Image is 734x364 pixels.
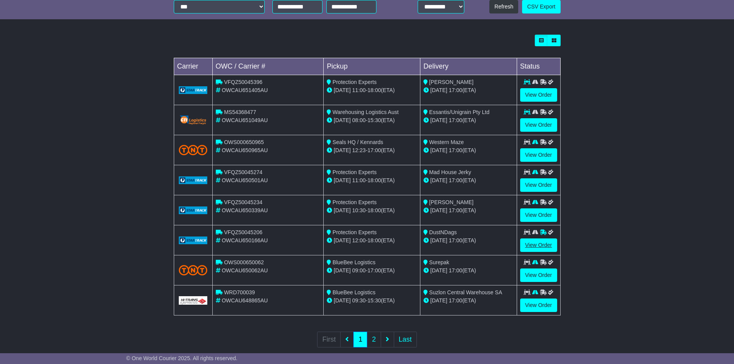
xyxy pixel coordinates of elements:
div: (ETA) [423,297,514,305]
a: View Order [520,299,557,312]
a: View Order [520,238,557,252]
span: [DATE] [430,117,447,123]
span: 17:00 [449,177,462,183]
span: 17:00 [449,147,462,153]
span: 09:00 [352,267,366,273]
span: WRD700039 [224,289,255,295]
td: Status [517,58,560,75]
span: 10:30 [352,207,366,213]
span: [DATE] [334,297,351,304]
span: OWCAU651405AU [222,87,268,93]
span: 17:00 [449,117,462,123]
td: Carrier [174,58,212,75]
span: [PERSON_NAME] [429,199,474,205]
span: [DATE] [334,87,351,93]
span: Seals HQ / Kennards [333,139,383,145]
span: Western Maze [429,139,464,145]
div: - (ETA) [327,206,417,215]
img: GetCarrierServiceLogo [179,176,208,184]
span: OWCAU650062AU [222,267,268,273]
div: - (ETA) [327,237,417,245]
span: 11:00 [352,87,366,93]
span: 15:30 [368,297,381,304]
a: View Order [520,88,557,102]
span: BlueBee Logistics [333,289,375,295]
span: 12:00 [352,237,366,243]
span: 17:00 [368,267,381,273]
td: OWC / Carrier # [212,58,324,75]
span: 17:00 [449,297,462,304]
span: Warehousing Logistics Aust [333,109,398,115]
span: OWCAU650166AU [222,237,268,243]
span: 08:00 [352,117,366,123]
span: Surepak [429,259,449,265]
div: - (ETA) [327,116,417,124]
span: 17:00 [449,237,462,243]
span: [DATE] [334,207,351,213]
span: OWS000650965 [224,139,264,145]
a: View Order [520,208,557,222]
div: - (ETA) [327,267,417,275]
div: (ETA) [423,86,514,94]
span: [DATE] [334,117,351,123]
span: 17:00 [368,147,381,153]
span: DustNDags [429,229,457,235]
div: (ETA) [423,176,514,185]
a: View Order [520,178,557,192]
div: - (ETA) [327,297,417,305]
span: [DATE] [430,267,447,273]
span: OWCAU650339AU [222,207,268,213]
span: 18:00 [368,87,381,93]
a: View Order [520,268,557,282]
span: [DATE] [334,147,351,153]
span: [DATE] [334,177,351,183]
span: OWCAU648865AU [222,297,268,304]
span: Mad House Jerky [429,169,471,175]
div: (ETA) [423,146,514,154]
span: [DATE] [430,207,447,213]
div: (ETA) [423,267,514,275]
a: 2 [367,332,381,347]
div: (ETA) [423,237,514,245]
div: - (ETA) [327,86,417,94]
a: View Order [520,148,557,162]
span: VFQZ50045274 [224,169,262,175]
td: Pickup [324,58,420,75]
img: GetCarrierServiceLogo [179,237,208,244]
span: VFQZ50045234 [224,199,262,205]
span: VFQZ50045396 [224,79,262,85]
div: - (ETA) [327,176,417,185]
span: 17:00 [449,267,462,273]
span: OWCAU650501AU [222,177,268,183]
span: © One World Courier 2025. All rights reserved. [126,355,238,361]
span: 09:30 [352,297,366,304]
div: - (ETA) [327,146,417,154]
span: 15:30 [368,117,381,123]
span: 18:00 [368,207,381,213]
img: TNT_Domestic.png [179,145,208,155]
span: Protection Experts [333,169,376,175]
span: 18:00 [368,237,381,243]
img: GetCarrierServiceLogo [179,206,208,214]
div: (ETA) [423,206,514,215]
span: 18:00 [368,177,381,183]
span: 17:00 [449,207,462,213]
span: MS54368477 [224,109,256,115]
td: Delivery [420,58,517,75]
img: GetCarrierServiceLogo [179,296,208,305]
span: [DATE] [430,237,447,243]
span: OWS000650062 [224,259,264,265]
span: Protection Experts [333,199,376,205]
div: (ETA) [423,116,514,124]
img: TNT_Domestic.png [179,265,208,275]
a: 1 [353,332,367,347]
a: View Order [520,118,557,132]
span: [DATE] [430,87,447,93]
span: OWCAU650965AU [222,147,268,153]
span: [PERSON_NAME] [429,79,474,85]
a: Last [394,332,417,347]
span: [DATE] [430,147,447,153]
span: OWCAU651049AU [222,117,268,123]
span: VFQZ50045206 [224,229,262,235]
span: [DATE] [334,237,351,243]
